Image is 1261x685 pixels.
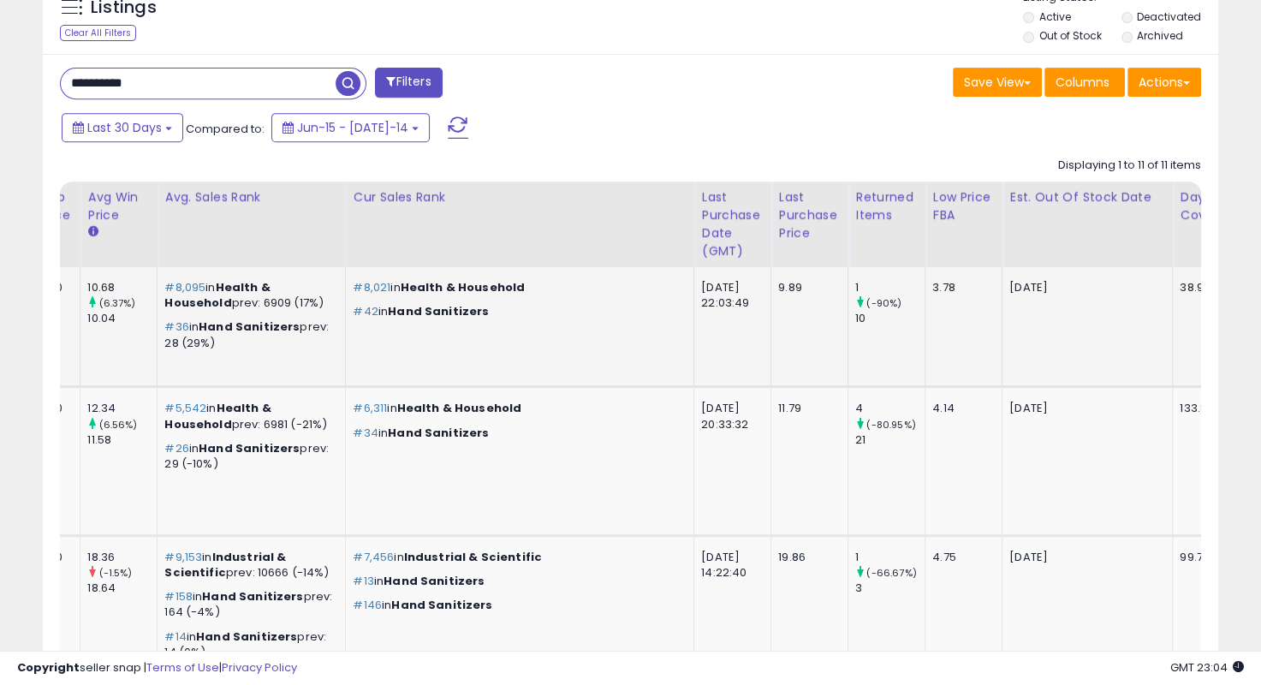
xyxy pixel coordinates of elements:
div: 38.98 [1180,280,1215,295]
span: Jun-15 - [DATE]-14 [297,119,408,136]
p: in [353,426,681,441]
p: in [353,401,681,416]
div: 10 [855,311,925,326]
p: in [353,280,681,295]
span: Health & Household [164,279,270,311]
span: #146 [353,597,382,613]
div: 21 [855,432,925,448]
div: 4.14 [932,401,989,416]
span: #8,095 [164,279,205,295]
button: Columns [1044,68,1125,97]
button: Actions [1127,68,1201,97]
p: in prev: 14 (0%) [164,629,332,660]
div: [DATE] 22:03:49 [701,280,758,311]
p: in [353,598,681,613]
button: Last 30 Days [62,113,183,142]
small: Avg Win Price. [87,224,98,240]
small: (6.37%) [99,296,136,310]
div: Returned Items [855,188,918,224]
span: Hand Sanitizers [391,597,492,613]
p: in prev: 6981 (-21%) [164,401,332,432]
div: 1 [855,280,925,295]
div: Cur Sales Rank [353,188,687,206]
span: Hand Sanitizers [196,628,297,645]
span: #8,021 [353,279,390,295]
div: 18.64 [87,581,157,596]
span: Hand Sanitizers [388,303,489,319]
small: (6.56%) [99,418,138,432]
span: Hand Sanitizers [199,440,300,456]
label: Out of Stock [1039,28,1102,43]
div: [DATE] 14:22:40 [701,550,758,581]
small: (-90%) [866,296,901,310]
div: 99.79 [1180,550,1215,565]
span: Hand Sanitizers [202,588,303,605]
span: Health & Household [401,279,526,295]
p: in prev: 6909 (17%) [164,280,332,311]
div: Avg Win Price [87,188,150,224]
div: Days Cover [1180,188,1221,224]
div: 12.34 [87,401,157,416]
div: 3 [855,581,925,596]
div: 133.83 [1180,401,1215,416]
small: (-66.67%) [866,566,916,580]
div: 10.04 [87,311,157,326]
span: #13 [353,573,373,589]
p: in prev: 10666 (-14%) [164,550,332,581]
p: in [353,304,681,319]
div: Avg. Sales Rank [164,188,338,206]
div: 4 [855,401,925,416]
div: 1 [855,550,925,565]
div: [DATE] 20:33:32 [701,401,758,432]
a: Privacy Policy [222,659,297,676]
button: Save View [953,68,1042,97]
p: [DATE] [1009,280,1159,295]
span: Industrial & Scientific [164,549,286,581]
span: #14 [164,628,186,645]
p: [DATE] [1009,401,1159,416]
div: 10.68 [87,280,157,295]
div: Low Price FBA [932,188,995,224]
strong: Copyright [17,659,80,676]
p: [DATE] [1009,550,1159,565]
div: 9.89 [778,280,835,295]
button: Filters [375,68,442,98]
span: Health & Household [397,400,522,416]
div: Last Purchase Date (GMT) [701,188,764,260]
span: #6,311 [353,400,387,416]
small: (-80.95%) [866,418,915,432]
span: #42 [353,303,378,319]
div: 11.79 [778,401,835,416]
div: Clear All Filters [60,25,136,41]
p: in prev: 29 (-10%) [164,441,332,472]
div: Est. Out Of Stock Date [1009,188,1165,206]
span: #9,153 [164,549,202,565]
label: Archived [1137,28,1183,43]
button: Jun-15 - [DATE]-14 [271,113,430,142]
span: #26 [164,440,188,456]
label: Active [1039,9,1071,24]
span: Hand Sanitizers [199,319,300,335]
span: Compared to: [186,121,265,137]
div: Ship Price [39,188,73,224]
div: 19.86 [778,550,835,565]
p: in [353,550,681,565]
span: Hand Sanitizers [384,573,485,589]
div: seller snap | | [17,660,297,676]
p: in [353,574,681,589]
span: #7,456 [353,549,394,565]
span: Hand Sanitizers [388,425,489,441]
div: 4.75 [932,550,989,565]
span: Health & Household [164,400,271,432]
span: #36 [164,319,188,335]
span: #34 [353,425,378,441]
a: Terms of Use [146,659,219,676]
div: 11.58 [87,432,157,448]
div: Last Purchase Price [778,188,841,242]
span: Last 30 Days [87,119,162,136]
span: 2025-08-14 23:04 GMT [1170,659,1244,676]
p: in prev: 164 (-4%) [164,589,332,620]
div: Displaying 1 to 11 of 11 items [1058,158,1201,174]
span: #5,542 [164,400,206,416]
span: #158 [164,588,193,605]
